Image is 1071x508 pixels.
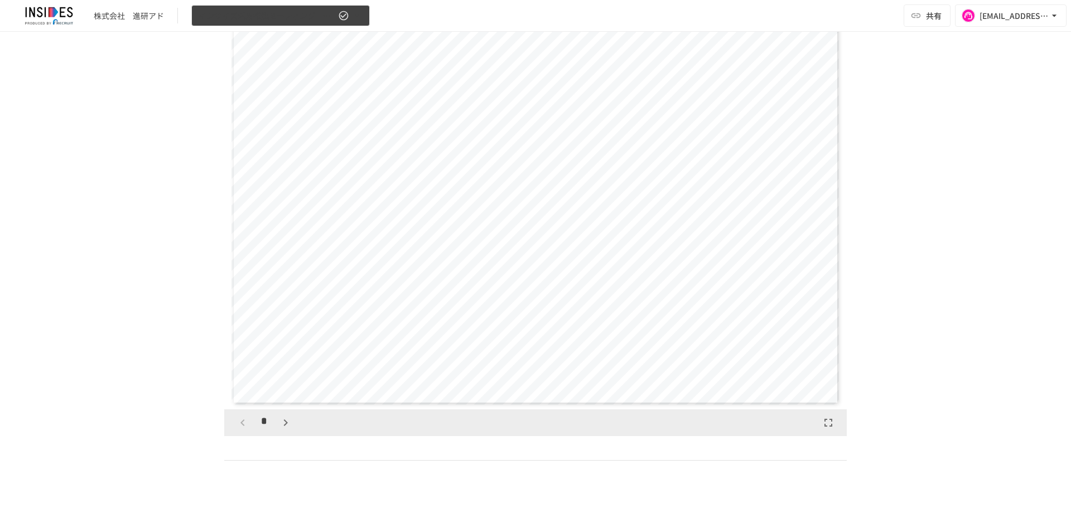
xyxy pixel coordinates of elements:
img: JmGSPSkPjKwBq77AtHmwC7bJguQHJlCRQfAXtnx4WuV [13,7,85,25]
span: インサイズ活用推進ミーティング ～2回目～ [199,9,336,23]
button: [EMAIL_ADDRESS][DOMAIN_NAME] [955,4,1067,27]
button: インサイズ活用推進ミーティング ～2回目～ [191,5,370,27]
button: 共有 [904,4,951,27]
div: 株式会社 進研アド [94,10,164,22]
div: [EMAIL_ADDRESS][DOMAIN_NAME] [980,9,1049,23]
span: 共有 [926,9,942,22]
